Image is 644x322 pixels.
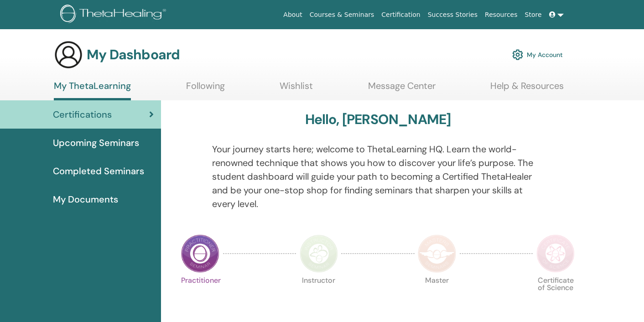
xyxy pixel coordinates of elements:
span: My Documents [53,192,118,206]
p: Certificate of Science [536,277,575,315]
a: My ThetaLearning [54,80,131,100]
img: Master [418,234,456,273]
span: Certifications [53,108,112,121]
a: Courses & Seminars [306,6,378,23]
p: Instructor [300,277,338,315]
p: Practitioner [181,277,219,315]
img: logo.png [60,5,169,25]
img: Instructor [300,234,338,273]
span: Upcoming Seminars [53,136,139,150]
span: Completed Seminars [53,164,144,178]
a: Success Stories [424,6,481,23]
img: generic-user-icon.jpg [54,40,83,69]
img: Certificate of Science [536,234,575,273]
a: Message Center [368,80,436,98]
a: Following [186,80,225,98]
a: Resources [481,6,521,23]
a: Certification [378,6,424,23]
a: Store [521,6,545,23]
img: Practitioner [181,234,219,273]
a: Wishlist [280,80,313,98]
h3: My Dashboard [87,47,180,63]
h3: Hello, [PERSON_NAME] [305,111,451,128]
a: About [280,6,306,23]
a: My Account [512,45,563,65]
p: Master [418,277,456,315]
a: Help & Resources [490,80,564,98]
p: Your journey starts here; welcome to ThetaLearning HQ. Learn the world-renowned technique that sh... [212,142,544,211]
img: cog.svg [512,47,523,62]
